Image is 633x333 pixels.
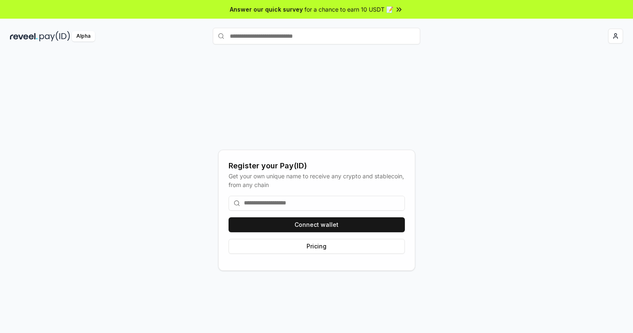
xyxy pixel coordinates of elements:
span: Answer our quick survey [230,5,303,14]
img: pay_id [39,31,70,41]
div: Get your own unique name to receive any crypto and stablecoin, from any chain [229,172,405,189]
div: Register your Pay(ID) [229,160,405,172]
button: Pricing [229,239,405,254]
span: for a chance to earn 10 USDT 📝 [304,5,393,14]
div: Alpha [72,31,95,41]
button: Connect wallet [229,217,405,232]
img: reveel_dark [10,31,38,41]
